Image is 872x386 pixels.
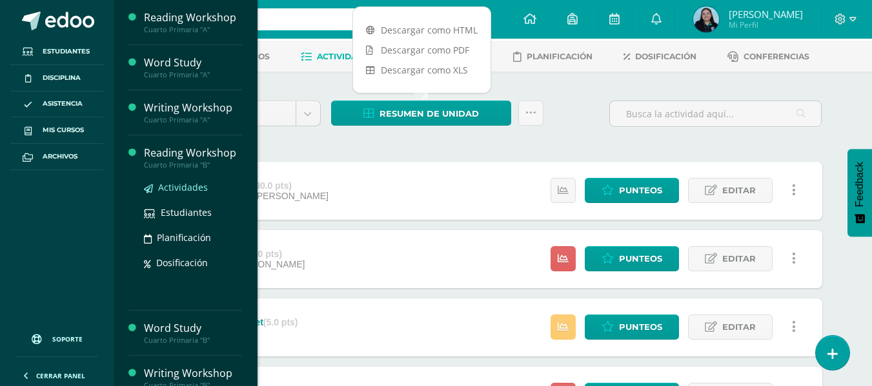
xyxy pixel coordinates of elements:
[380,102,479,126] span: Resumen de unidad
[744,52,809,61] span: Conferencias
[144,180,242,195] a: Actividades
[144,146,242,160] div: Reading Workshop
[43,73,81,83] span: Disciplina
[144,336,242,345] div: Cuarto Primaria "B"
[727,46,809,67] a: Conferencias
[585,314,679,340] a: Punteos
[263,317,298,327] strong: (5.0 pts)
[729,8,803,21] span: [PERSON_NAME]
[624,46,696,67] a: Dosificación
[144,10,242,25] div: Reading Workshop
[619,315,662,339] span: Punteos
[353,60,491,80] a: Descargar como XLS
[10,65,103,92] a: Disciplina
[52,334,83,343] span: Soporte
[144,55,242,79] a: Word StudyCuarto Primaria "A"
[144,70,242,79] div: Cuarto Primaria "A"
[619,179,662,202] span: Punteos
[722,247,756,271] span: Editar
[10,39,103,65] a: Estudiantes
[10,92,103,118] a: Asistencia
[144,10,242,34] a: Reading WorkshopCuarto Primaria "A"
[144,101,242,124] a: Writing WorkshopCuarto Primaria "A"
[144,321,242,345] a: Word StudyCuarto Primaria "B"
[144,366,242,381] div: Writing Workshop
[122,8,403,30] input: Busca un usuario...
[619,247,662,271] span: Punteos
[585,246,679,271] a: Punteos
[144,321,242,336] div: Word Study
[144,205,242,220] a: Estudiantes
[144,146,242,169] a: Reading WorkshopCuarto Primaria "B"
[353,20,491,40] a: Descargar como HTML
[10,144,103,170] a: Archivos
[252,180,291,191] strong: (30.0 pts)
[331,101,511,126] a: Resumen de unidad
[854,162,866,207] span: Feedback
[527,52,593,61] span: Planificación
[43,151,77,162] span: Archivos
[144,230,242,245] a: Planificación
[226,191,329,201] span: [DATE][PERSON_NAME]
[43,99,83,109] span: Asistencia
[585,178,679,203] a: Punteos
[43,46,90,57] span: Estudiantes
[10,117,103,144] a: Mis cursos
[144,255,242,270] a: Dosificación
[242,249,281,259] strong: (10.0 pts)
[635,52,696,61] span: Dosificación
[36,371,85,380] span: Cerrar panel
[513,46,593,67] a: Planificación
[693,6,719,32] img: 8c46c7f4271155abb79e2bc50b6ca956.png
[144,160,242,169] div: Cuarto Primaria "B"
[722,179,756,202] span: Editar
[610,101,821,126] input: Busca la actividad aquí...
[144,115,242,124] div: Cuarto Primaria "A"
[161,206,212,218] span: Estudiantes
[353,40,491,60] a: Descargar como PDF
[43,125,84,135] span: Mis cursos
[317,52,374,61] span: Actividades
[144,25,242,34] div: Cuarto Primaria "A"
[144,55,242,70] div: Word Study
[144,101,242,115] div: Writing Workshop
[156,256,208,269] span: Dosificación
[729,19,803,30] span: Mi Perfil
[722,315,756,339] span: Editar
[158,181,208,193] span: Actividades
[15,322,98,353] a: Soporte
[847,149,872,236] button: Feedback - Mostrar encuesta
[157,231,211,244] span: Planificación
[301,46,374,67] a: Actividades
